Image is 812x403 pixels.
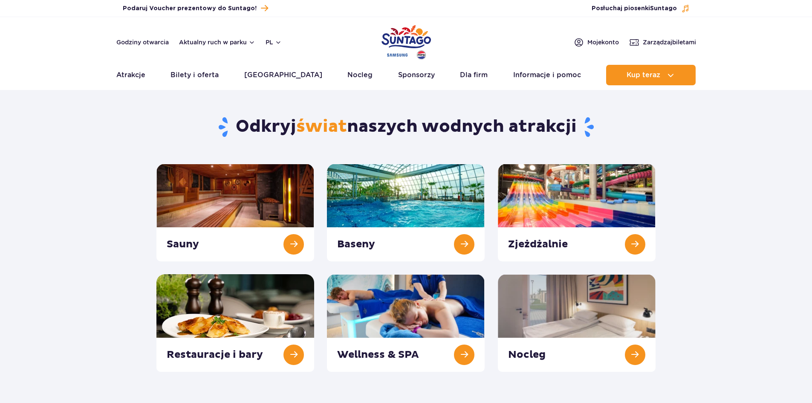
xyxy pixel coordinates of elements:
a: Informacje i pomoc [513,65,581,85]
button: pl [266,38,282,46]
a: Dla firm [460,65,488,85]
span: Suntago [650,6,677,12]
button: Kup teraz [606,65,696,85]
a: Mojekonto [574,37,619,47]
span: Moje konto [587,38,619,46]
a: Zarządzajbiletami [629,37,696,47]
a: Godziny otwarcia [116,38,169,46]
span: Zarządzaj biletami [643,38,696,46]
span: Podaruj Voucher prezentowy do Suntago! [123,4,257,13]
span: Posłuchaj piosenki [592,4,677,13]
span: świat [296,116,347,137]
a: Atrakcje [116,65,145,85]
a: Sponsorzy [398,65,435,85]
a: Nocleg [347,65,373,85]
a: Park of Poland [381,21,431,61]
a: [GEOGRAPHIC_DATA] [244,65,322,85]
h1: Odkryj naszych wodnych atrakcji [156,116,656,138]
a: Podaruj Voucher prezentowy do Suntago! [123,3,268,14]
a: Bilety i oferta [170,65,219,85]
button: Aktualny ruch w parku [179,39,255,46]
button: Posłuchaj piosenkiSuntago [592,4,690,13]
span: Kup teraz [627,71,660,79]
